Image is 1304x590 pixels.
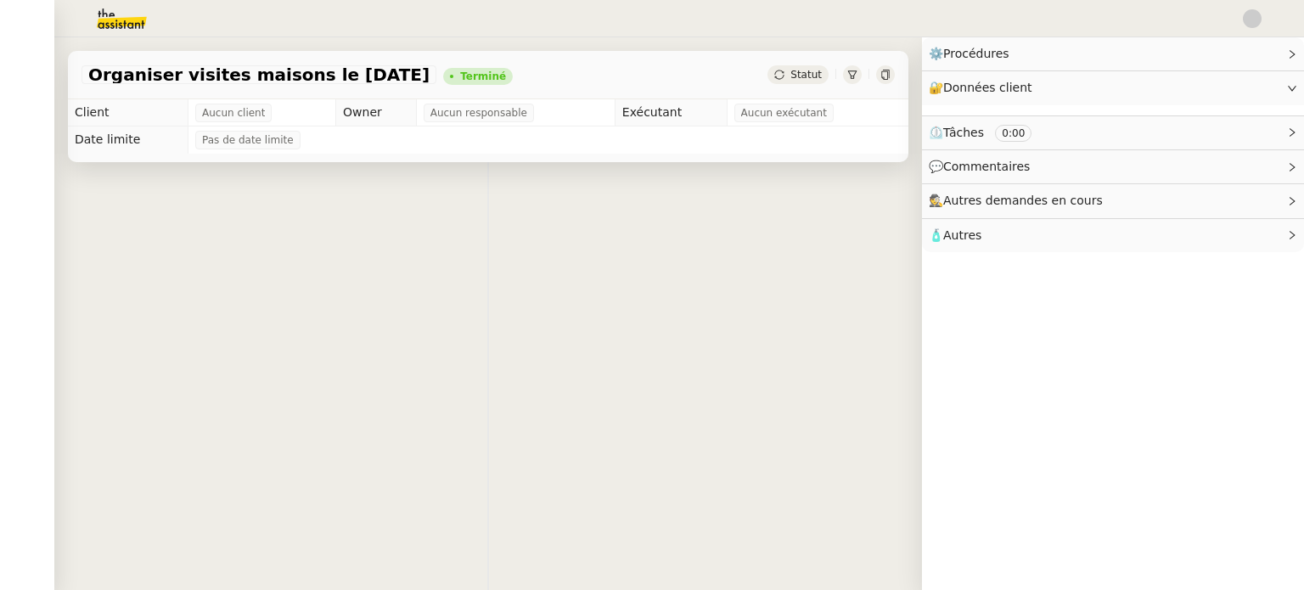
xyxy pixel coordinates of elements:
span: Pas de date limite [202,132,294,149]
td: Exécutant [615,99,727,126]
div: 🔐Données client [922,71,1304,104]
span: 🕵️ [929,194,1110,207]
nz-tag: 0:00 [995,125,1031,142]
div: Terminé [460,71,506,81]
span: 💬 [929,160,1037,173]
div: ⏲️Tâches 0:00 [922,116,1304,149]
td: Date limite [68,126,188,154]
span: Données client [943,81,1032,94]
span: ⏲️ [929,126,1046,139]
span: Tâches [943,126,984,139]
span: Aucun exécutant [741,104,827,121]
span: Organiser visites maisons le [DATE] [88,66,430,83]
span: Autres demandes en cours [943,194,1103,207]
td: Owner [336,99,417,126]
span: 🧴 [929,228,981,242]
span: Statut [790,69,822,81]
span: Commentaires [943,160,1030,173]
span: ⚙️ [929,44,1017,64]
span: Aucun responsable [430,104,527,121]
td: Client [68,99,188,126]
div: 🧴Autres [922,219,1304,252]
div: 💬Commentaires [922,150,1304,183]
span: Autres [943,228,981,242]
span: Aucun client [202,104,265,121]
span: Procédures [943,47,1009,60]
span: 🔐 [929,78,1039,98]
div: 🕵️Autres demandes en cours [922,184,1304,217]
div: ⚙️Procédures [922,37,1304,70]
